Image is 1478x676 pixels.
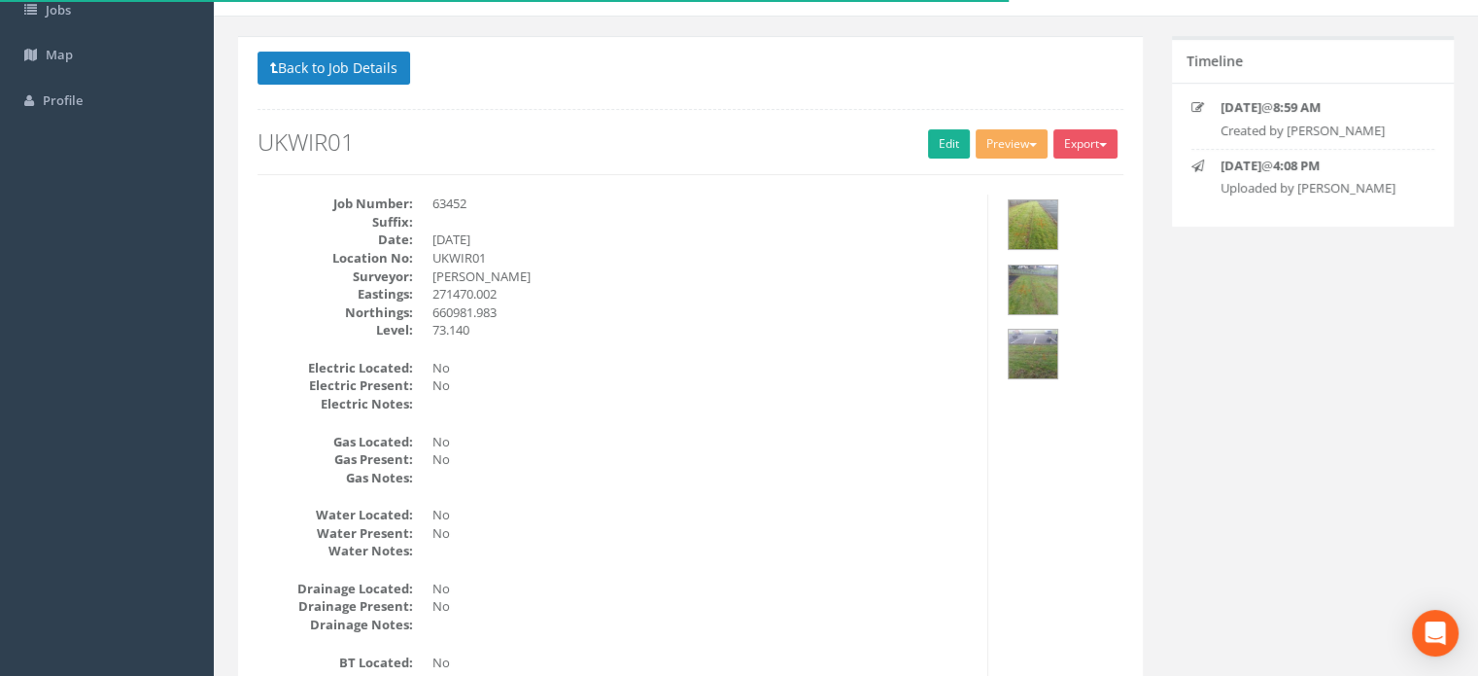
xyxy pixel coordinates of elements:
dd: No [432,580,973,598]
dd: No [432,524,973,543]
strong: 4:08 PM [1273,157,1320,174]
dt: Suffix: [258,213,413,231]
dd: No [432,654,973,672]
dt: Water Present: [258,524,413,543]
dt: Location No: [258,249,413,267]
dt: Drainage Located: [258,580,413,598]
img: f03fcc7b-31f6-7690-36fb-35c395c60655_85f13f88-2338-5980-e53f-e04268906e06_thumb.jpg [1009,200,1057,249]
h5: Timeline [1186,53,1243,68]
p: @ [1220,98,1419,117]
dt: Electric Located: [258,359,413,377]
img: f03fcc7b-31f6-7690-36fb-35c395c60655_a95f0132-2b1f-7762-2d4f-c4fb87ef496f_thumb.jpg [1009,266,1057,314]
dd: No [432,433,973,451]
dd: UKWIR01 [432,249,973,267]
dt: Water Notes: [258,542,413,560]
span: Profile [43,91,83,109]
dt: Electric Present: [258,376,413,395]
dd: 660981.983 [432,303,973,322]
dt: Date: [258,231,413,249]
span: Jobs [46,1,71,18]
p: Uploaded by [PERSON_NAME] [1220,179,1419,197]
button: Export [1053,129,1117,159]
dt: Northings: [258,303,413,322]
dt: Gas Notes: [258,469,413,487]
span: Map [46,46,73,63]
dd: 73.140 [432,321,973,339]
dt: Gas Present: [258,450,413,469]
dt: Gas Located: [258,433,413,451]
dd: No [432,450,973,469]
dt: Level: [258,321,413,339]
p: @ [1220,157,1419,175]
div: Open Intercom Messenger [1412,610,1459,657]
dd: [DATE] [432,231,973,249]
dt: Job Number: [258,195,413,213]
dd: No [432,376,973,395]
dt: Surveyor: [258,267,413,286]
button: Back to Job Details [258,52,410,85]
dt: Drainage Notes: [258,616,413,634]
dt: Electric Notes: [258,395,413,413]
strong: 8:59 AM [1273,98,1321,116]
strong: [DATE] [1220,157,1261,174]
dt: Eastings: [258,285,413,303]
dd: 271470.002 [432,285,973,303]
dt: Drainage Present: [258,597,413,616]
button: Preview [976,129,1048,159]
dd: [PERSON_NAME] [432,267,973,286]
img: f03fcc7b-31f6-7690-36fb-35c395c60655_0c0673aa-d314-06cd-46a6-115a2995180b_thumb.jpg [1009,330,1057,378]
dd: No [432,359,973,377]
dd: No [432,597,973,616]
dt: Water Located: [258,506,413,524]
dd: 63452 [432,195,973,213]
a: Edit [928,129,970,159]
p: Created by [PERSON_NAME] [1220,122,1419,140]
h2: UKWIR01 [258,129,1123,155]
strong: [DATE] [1220,98,1261,116]
dt: BT Located: [258,654,413,672]
dd: No [432,506,973,524]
